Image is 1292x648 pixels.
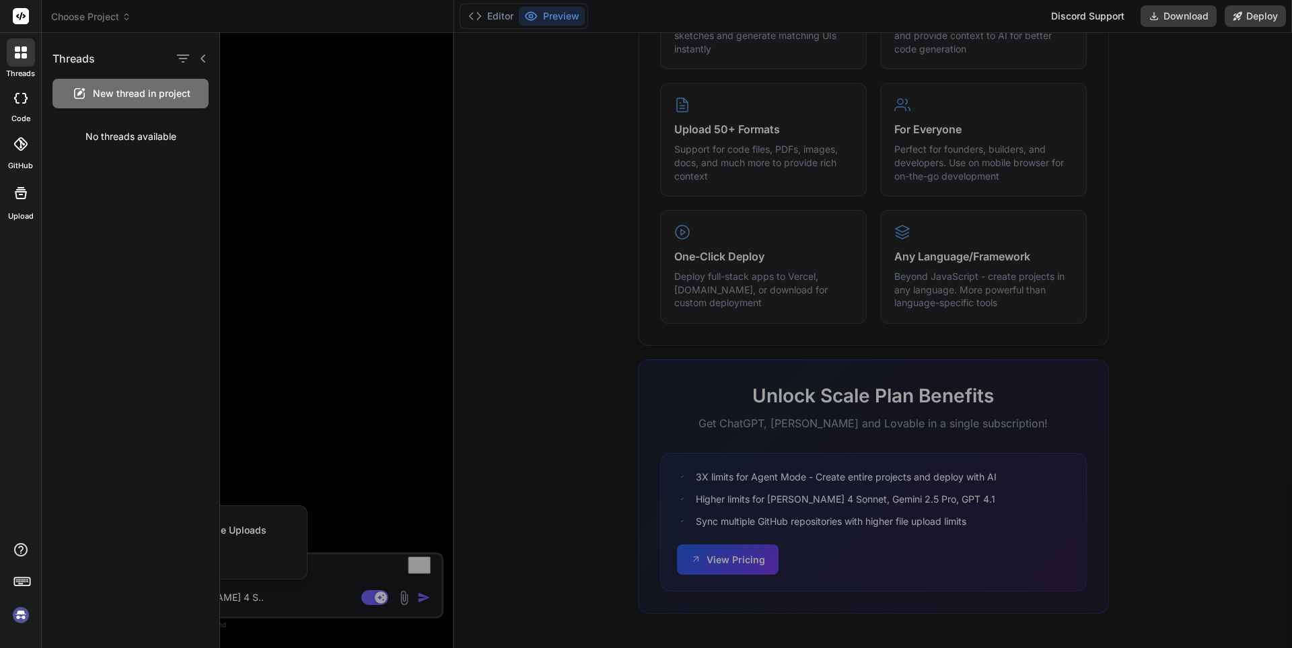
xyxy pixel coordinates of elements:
label: Upload [8,211,34,222]
span: New thread in project [93,87,190,100]
div: No threads available [42,119,219,154]
label: code [11,113,30,124]
h1: Threads [52,50,95,67]
label: GitHub [8,160,33,172]
img: signin [9,604,32,626]
label: threads [6,68,35,79]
